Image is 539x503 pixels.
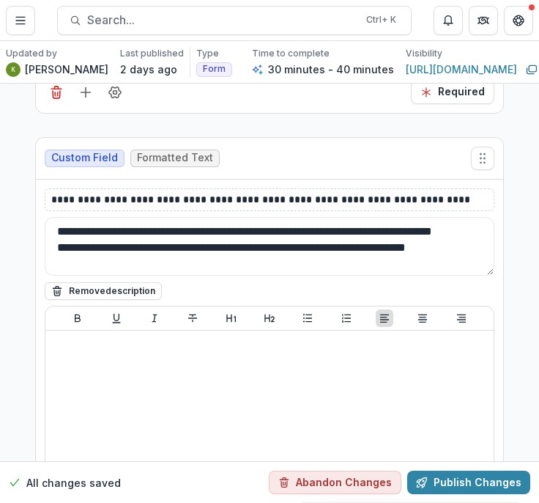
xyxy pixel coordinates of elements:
[471,147,494,170] button: Move field
[184,309,201,327] button: Strike
[25,62,108,77] p: [PERSON_NAME]
[146,309,163,327] button: Italicize
[120,62,177,77] p: 2 days ago
[407,471,530,494] button: Publish Changes
[406,47,442,60] p: Visibility
[45,282,162,300] button: Removedescription
[406,62,517,77] a: [URL][DOMAIN_NAME]
[87,13,357,27] span: Search...
[338,309,355,327] button: Ordered List
[453,309,470,327] button: Align Right
[434,6,463,35] button: Notifications
[268,62,394,77] p: 30 minutes - 40 minutes
[203,64,226,74] span: Form
[363,12,399,28] div: Ctrl + K
[51,152,118,164] span: Custom Field
[223,309,240,327] button: Heading 1
[137,152,213,164] span: Formatted Text
[103,81,127,104] button: Field Settings
[411,81,494,104] button: Required
[252,47,330,60] p: Time to complete
[261,309,278,327] button: Heading 2
[108,309,125,327] button: Underline
[57,6,412,35] button: Search...
[504,6,533,35] button: Get Help
[11,67,15,73] div: Kate
[196,47,219,60] p: Type
[414,309,431,327] button: Align Center
[469,6,498,35] button: Partners
[45,81,68,104] button: Delete field
[120,47,184,60] p: Last published
[299,309,316,327] button: Bullet List
[269,471,401,494] button: Abandon Changes
[74,81,97,104] button: Add field
[6,47,57,60] p: Updated by
[69,309,86,327] button: Bold
[6,6,35,35] button: Toggle Menu
[376,309,393,327] button: Align Left
[26,475,121,491] p: All changes saved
